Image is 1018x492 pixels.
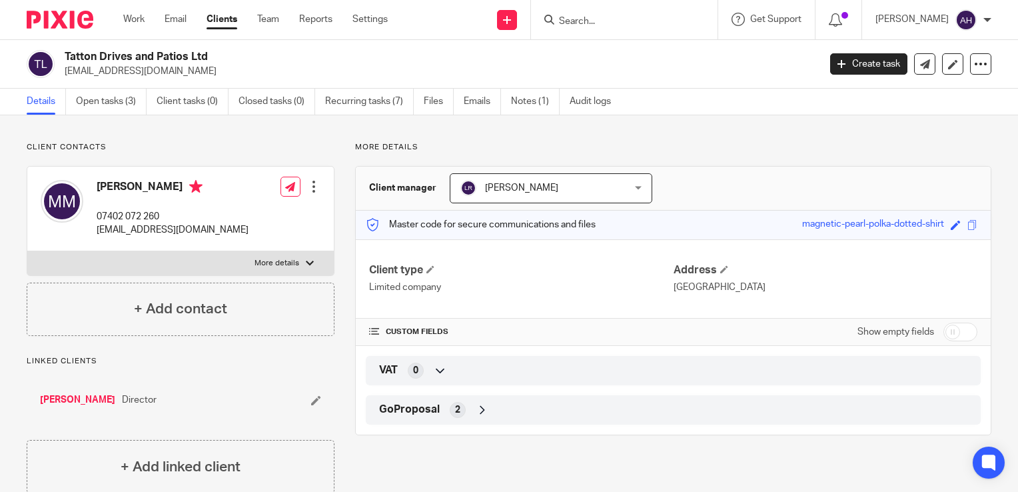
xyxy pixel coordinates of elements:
img: Pixie [27,11,93,29]
p: 07402 072 260 [97,210,249,223]
span: 0 [413,364,418,377]
span: VAT [379,363,398,377]
span: Director [122,393,157,407]
span: 2 [455,403,460,417]
p: Linked clients [27,356,334,367]
a: Settings [352,13,388,26]
a: Emails [464,89,501,115]
p: [EMAIL_ADDRESS][DOMAIN_NAME] [65,65,810,78]
a: Work [123,13,145,26]
a: Reports [299,13,332,26]
p: [PERSON_NAME] [875,13,949,26]
h4: Client type [369,263,673,277]
h4: [PERSON_NAME] [97,180,249,197]
a: Client tasks (0) [157,89,229,115]
p: More details [355,142,991,153]
span: Get Support [750,15,801,24]
h4: Address [674,263,977,277]
a: Open tasks (3) [76,89,147,115]
h3: Client manager [369,181,436,195]
img: svg%3E [955,9,977,31]
p: Limited company [369,281,673,294]
a: [PERSON_NAME] [40,393,115,407]
span: GoProposal [379,403,440,417]
div: magnetic-pearl-polka-dotted-shirt [802,217,944,233]
a: Recurring tasks (7) [325,89,414,115]
a: Create task [830,53,907,75]
a: Audit logs [570,89,621,115]
a: Closed tasks (0) [239,89,315,115]
i: Primary [189,180,203,193]
a: Clients [207,13,237,26]
img: svg%3E [41,180,83,223]
p: Client contacts [27,142,334,153]
h4: + Add contact [134,299,227,319]
label: Show empty fields [857,325,934,339]
p: Master code for secure communications and files [366,218,596,231]
a: Email [165,13,187,26]
p: [GEOGRAPHIC_DATA] [674,281,977,294]
p: [EMAIL_ADDRESS][DOMAIN_NAME] [97,223,249,237]
span: [PERSON_NAME] [485,183,558,193]
h2: Tatton Drives and Patios Ltd [65,50,661,64]
img: svg%3E [27,50,55,78]
input: Search [558,16,678,28]
a: Notes (1) [511,89,560,115]
a: Details [27,89,66,115]
a: Team [257,13,279,26]
img: svg%3E [460,180,476,196]
p: More details [254,258,299,269]
h4: CUSTOM FIELDS [369,327,673,337]
a: Files [424,89,454,115]
h4: + Add linked client [121,457,241,477]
